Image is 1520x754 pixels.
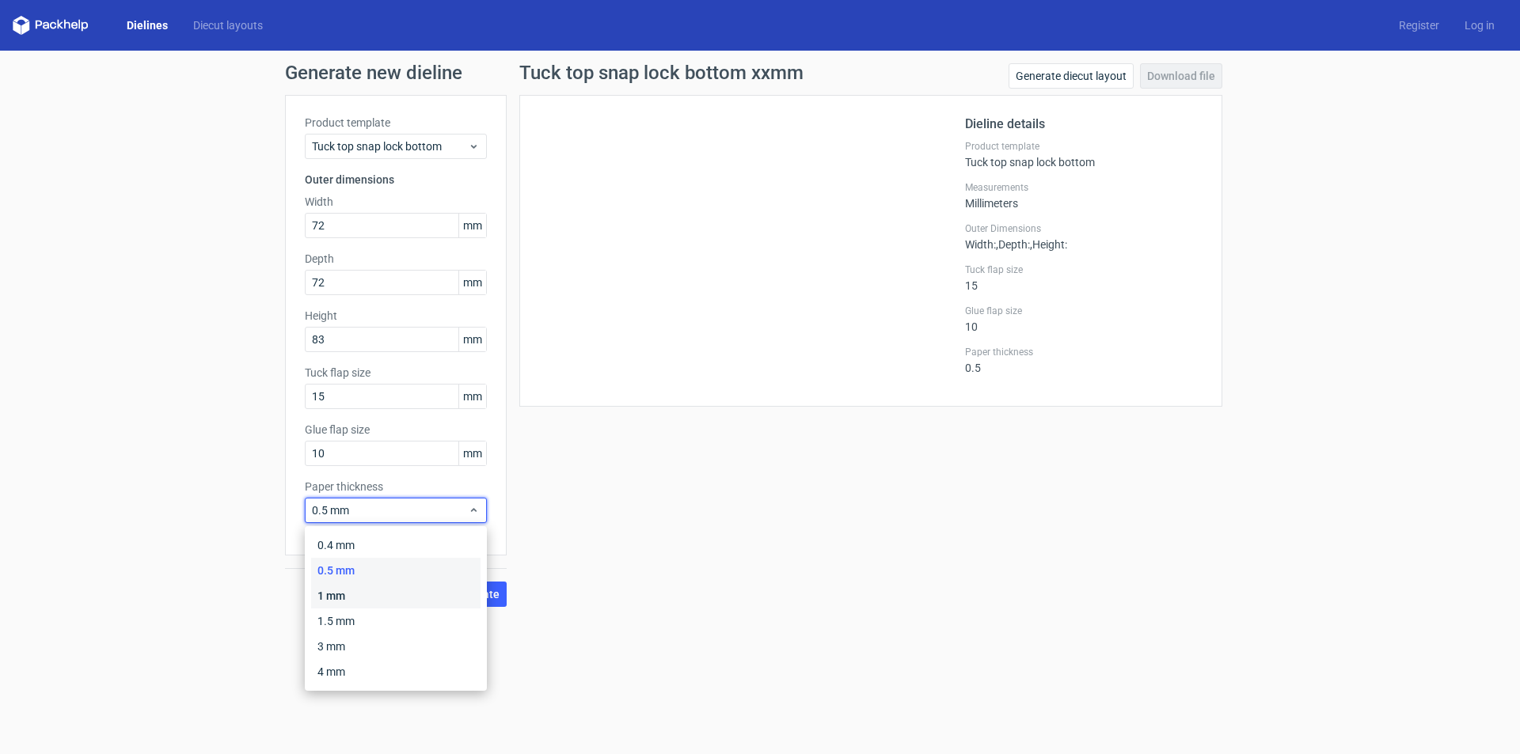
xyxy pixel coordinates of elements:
[114,17,180,33] a: Dielines
[965,305,1203,333] div: 10
[965,115,1203,134] h2: Dieline details
[965,181,1203,210] div: Millimeters
[311,532,481,558] div: 0.4 mm
[1386,17,1452,33] a: Register
[458,271,486,294] span: mm
[312,502,468,518] span: 0.5 mm
[1452,17,1507,33] a: Log in
[965,346,1203,374] div: 0.5
[965,305,1203,317] label: Glue flap size
[311,558,481,583] div: 0.5 mm
[305,479,487,494] label: Paper thickness
[1030,238,1067,251] span: , Height :
[305,251,487,267] label: Depth
[458,214,486,237] span: mm
[311,659,481,684] div: 4 mm
[311,634,481,659] div: 3 mm
[1009,63,1134,89] a: Generate diecut layout
[305,172,487,188] h3: Outer dimensions
[305,365,487,381] label: Tuck flap size
[311,583,481,608] div: 1 mm
[519,63,804,82] h1: Tuck top snap lock bottom xxmm
[458,385,486,408] span: mm
[312,138,468,154] span: Tuck top snap lock bottom
[965,263,1203,292] div: 15
[965,140,1203,153] label: Product template
[305,115,487,131] label: Product template
[965,181,1203,194] label: Measurements
[458,441,486,465] span: mm
[965,346,1203,358] label: Paper thickness
[180,17,275,33] a: Diecut layouts
[305,194,487,210] label: Width
[965,263,1203,276] label: Tuck flap size
[311,608,481,634] div: 1.5 mm
[965,238,996,251] span: Width :
[305,422,487,438] label: Glue flap size
[458,328,486,351] span: mm
[996,238,1030,251] span: , Depth :
[305,308,487,324] label: Height
[965,140,1203,169] div: Tuck top snap lock bottom
[965,222,1203,235] label: Outer Dimensions
[285,63,1235,82] h1: Generate new dieline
